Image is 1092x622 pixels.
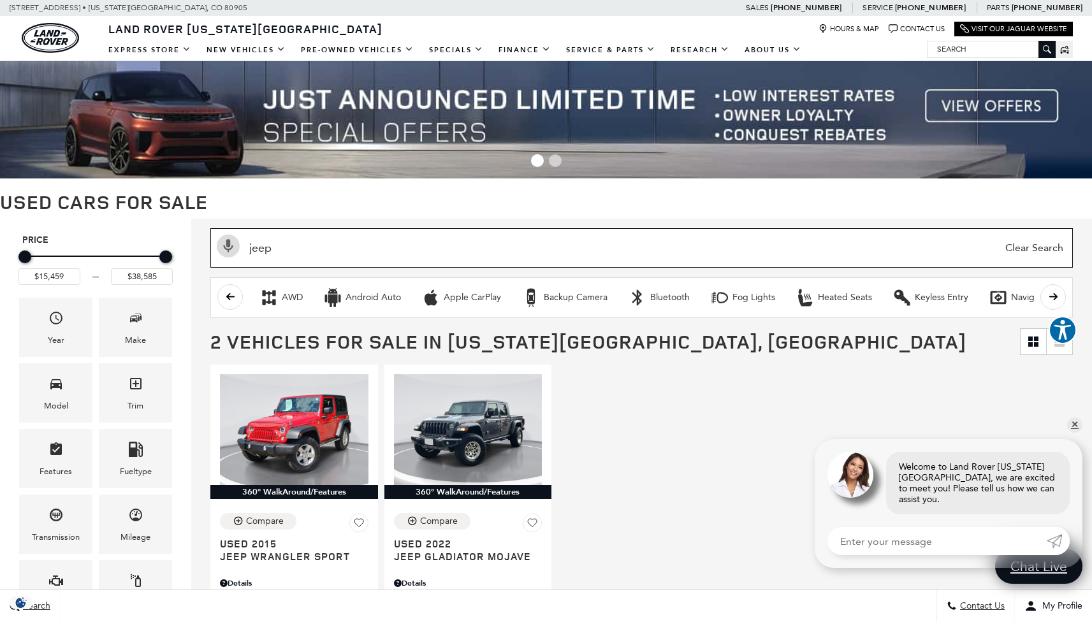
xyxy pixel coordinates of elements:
[127,399,143,413] div: Trim
[746,3,769,12] span: Sales
[628,288,647,307] div: Bluetooth
[99,429,172,488] div: FueltypeFueltype
[48,307,64,333] span: Year
[316,284,408,311] button: Android AutoAndroid Auto
[737,39,809,61] a: About Us
[22,235,169,246] h5: Price
[220,513,296,530] button: Compare Vehicle
[789,284,879,311] button: Heated SeatsHeated Seats
[394,374,542,485] img: 2022 Jeep Gladiator Mojave
[531,154,544,167] span: Go to slide 1
[544,292,608,303] div: Backup Camera
[6,596,36,609] section: Click to Open Cookie Consent Modal
[1049,316,1077,344] button: Explore your accessibility options
[44,399,68,413] div: Model
[120,530,150,544] div: Mileage
[394,537,533,550] span: Used 2022
[101,39,199,61] a: EXPRESS STORE
[18,246,173,285] div: Price
[514,284,615,311] button: Backup CameraBackup Camera
[989,288,1008,307] div: Navigation System
[22,23,79,53] img: Land Rover
[414,284,508,311] button: Apple CarPlayApple CarPlay
[101,39,809,61] nav: Main Navigation
[710,288,729,307] div: Fog Lights
[19,495,92,554] div: TransmissionTransmission
[210,228,1073,268] input: Search Inventory
[1049,316,1077,347] aside: Accessibility Help Desk
[394,577,542,589] div: Pricing Details - Jeep Gladiator Mojave
[48,438,64,465] span: Features
[886,452,1070,514] div: Welcome to Land Rover [US_STATE][GEOGRAPHIC_DATA], we are excited to meet you! Please tell us how...
[444,292,501,303] div: Apple CarPlay
[108,21,382,36] span: Land Rover [US_STATE][GEOGRAPHIC_DATA]
[1040,284,1066,310] button: scroll right
[48,504,64,530] span: Transmission
[1021,329,1046,354] a: Grid View
[1011,292,1086,303] div: Navigation System
[1047,527,1070,555] a: Submit
[210,485,378,499] div: 360° WalkAround/Features
[99,298,172,357] div: MakeMake
[650,292,690,303] div: Bluetooth
[220,537,368,563] a: Used 2015Jeep Wrangler Sport
[819,24,879,34] a: Hours & Map
[48,373,64,399] span: Model
[252,284,310,311] button: AWDAWD
[128,438,143,465] span: Fueltype
[796,288,815,307] div: Heated Seats
[421,288,440,307] div: Apple CarPlay
[210,328,966,354] span: 2 Vehicles for Sale in [US_STATE][GEOGRAPHIC_DATA], [GEOGRAPHIC_DATA]
[394,513,470,530] button: Compare Vehicle
[32,530,80,544] div: Transmission
[703,284,782,311] button: Fog LightsFog Lights
[199,39,293,61] a: New Vehicles
[111,268,173,285] input: Maximum
[101,21,390,36] a: Land Rover [US_STATE][GEOGRAPHIC_DATA]
[346,292,401,303] div: Android Auto
[523,513,542,537] button: Save Vehicle
[621,284,697,311] button: BluetoothBluetooth
[99,495,172,554] div: MileageMileage
[128,570,143,596] span: Color
[293,39,421,61] a: Pre-Owned Vehicles
[128,373,143,399] span: Trim
[885,284,975,311] button: Keyless EntryKeyless Entry
[960,24,1067,34] a: Visit Our Jaguar Website
[19,298,92,357] div: YearYear
[19,363,92,423] div: ModelModel
[217,235,240,257] svg: Click to toggle on voice search
[18,250,31,263] div: Minimum Price
[558,39,663,61] a: Service & Parts
[128,504,143,530] span: Mileage
[663,39,737,61] a: Research
[732,292,775,303] div: Fog Lights
[220,374,368,485] img: 2015 Jeep Wrangler Sport
[159,250,172,263] div: Maximum Price
[863,3,892,12] span: Service
[120,465,152,479] div: Fueltype
[818,292,872,303] div: Heated Seats
[771,3,841,13] a: [PHONE_NUMBER]
[549,154,562,167] span: Go to slide 2
[220,550,359,563] span: Jeep Wrangler Sport
[6,596,36,609] img: Opt-Out Icon
[217,284,243,310] button: scroll left
[892,288,912,307] div: Keyless Entry
[48,570,64,596] span: Engine
[282,292,303,303] div: AWD
[259,288,279,307] div: AWD
[125,333,146,347] div: Make
[889,24,945,34] a: Contact Us
[928,41,1055,57] input: Search
[40,465,72,479] div: Features
[394,550,533,563] span: Jeep Gladiator Mojave
[384,485,552,499] div: 360° WalkAround/Features
[987,3,1010,12] span: Parts
[22,23,79,53] a: land-rover
[1015,590,1092,622] button: Open user profile menu
[349,513,368,537] button: Save Vehicle
[48,333,64,347] div: Year
[827,527,1047,555] input: Enter your message
[99,363,172,423] div: TrimTrim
